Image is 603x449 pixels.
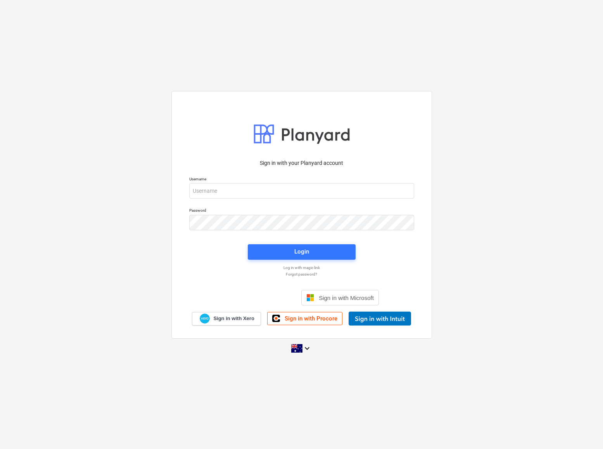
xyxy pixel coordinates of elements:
[306,294,314,302] img: Microsoft logo
[213,315,254,322] span: Sign in with Xero
[185,265,418,270] a: Log in with magic link
[189,177,414,183] p: Username
[285,315,337,322] span: Sign in with Procore
[319,295,374,301] span: Sign in with Microsoft
[189,159,414,167] p: Sign in with your Planyard account
[220,289,299,306] iframe: Sign in with Google Button
[189,183,414,199] input: Username
[294,247,309,257] div: Login
[185,272,418,277] a: Forgot password?
[192,312,261,326] a: Sign in with Xero
[267,312,342,325] a: Sign in with Procore
[302,344,312,353] i: keyboard_arrow_down
[189,208,414,214] p: Password
[248,244,356,260] button: Login
[200,314,210,324] img: Xero logo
